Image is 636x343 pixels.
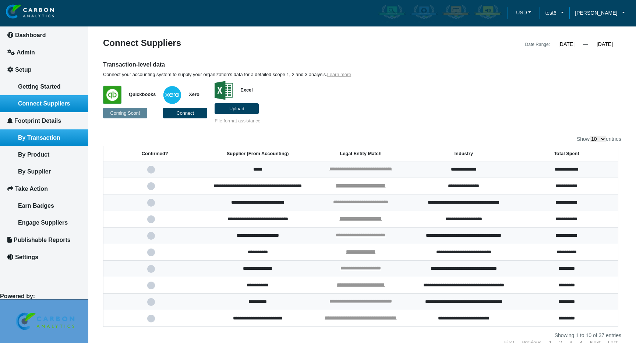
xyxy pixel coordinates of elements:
[18,151,49,158] span: By Product
[15,254,38,260] span: Settings
[410,4,438,22] img: carbon-efficient-enabled.png
[18,203,54,209] span: Earn Badges
[176,110,194,116] span: Connect
[18,219,68,226] span: Engage Suppliers
[590,136,606,142] select: Showentries
[10,111,134,220] textarea: Type your message and hit 'Enter'
[163,86,181,104] img: w+ypx6NYbfBygAAAABJRU5ErkJggg==
[103,61,489,69] h6: Transaction-level data
[473,3,503,24] div: Carbon Advocate
[409,3,439,24] div: Carbon Efficient
[103,146,206,161] th: Confirmed?: activate to sort column ascending
[540,9,569,17] a: test6
[309,146,412,161] th: Legal Entity Match: activate to sort column ascending
[575,9,617,17] span: [PERSON_NAME]
[103,72,489,78] p: Connect your accounting system to supply your organization’s data for a detailed scope 1, 2 and 3...
[215,118,260,124] a: File format assistance
[163,108,207,118] button: Connect
[98,39,362,49] div: Connect Suppliers
[10,68,134,84] input: Enter your last name
[17,49,35,56] span: Admin
[569,9,630,17] a: [PERSON_NAME]
[103,333,621,338] div: Showing 1 to 10 of 37 entries
[525,40,550,49] div: Date Range:
[233,87,252,93] span: Excel
[229,106,244,111] span: Upload
[577,136,621,142] label: Show entries
[215,81,233,100] img: 9mSQ+YDTTxMAAAAJXRFWHRkYXRlOmNyZWF0ZQAyMDE3LTA4LTEwVDA1OjA3OjUzKzAwOjAwF1wL2gAAACV0RVh0ZGF0ZTptb2...
[377,3,407,24] div: Carbon Aware
[378,4,406,22] img: carbon-aware-enabled.png
[103,108,147,118] button: Coming Soon!
[49,41,135,51] div: Chat with us now
[18,135,60,141] span: By Transaction
[10,90,134,106] input: Enter your email address
[15,32,46,38] span: Dashboard
[110,110,140,116] span: Coming Soon!
[100,226,134,236] em: Start Chat
[181,92,199,97] span: Xero
[121,92,156,97] span: Quickbooks
[15,67,31,73] span: Setup
[545,9,556,17] span: test6
[412,146,515,161] th: Industry: activate to sort column ascending
[18,83,61,90] span: Getting Started
[18,168,51,175] span: By Supplier
[515,146,618,161] th: Total Spent: activate to sort column ascending
[14,237,71,243] span: Publishable Reports
[6,4,54,19] img: insight-logo-2.png
[441,3,471,24] div: Carbon Offsetter
[206,146,309,161] th: Supplier (From Accounting): activate to sort column ascending
[18,100,70,107] span: Connect Suppliers
[442,4,470,22] img: carbon-offsetter-enabled.png
[513,7,534,18] button: USD
[8,40,19,51] div: Navigation go back
[103,86,121,104] img: WZJNYSWUN5fh9hL01R0Rp8YZzPYKS0leX8T4ABAHXgMHCTL9OxAAAAAElFTkSuQmCC
[474,4,502,22] img: carbon-advocate-enabled.png
[121,4,138,21] div: Minimize live chat window
[508,7,540,20] a: USDUSD
[14,118,61,124] span: Footprint Details
[583,41,588,47] span: —
[7,305,83,337] img: Carbon Analytics
[15,186,48,192] span: Take Action
[327,72,351,77] a: Learn more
